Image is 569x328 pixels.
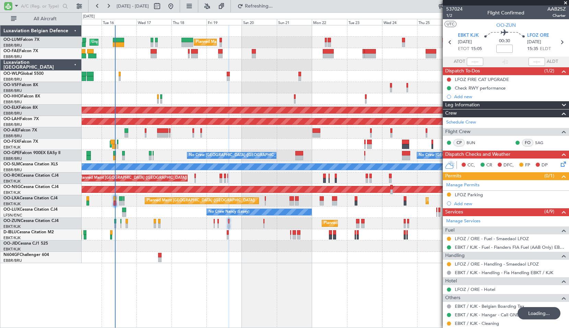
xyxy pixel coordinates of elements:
[446,5,463,13] span: 537024
[3,38,39,42] a: OO-LUMFalcon 7X
[3,253,49,257] a: N604GFChallenger 604
[3,106,19,110] span: OO-ELK
[455,270,553,276] a: EBKT / KJK - Handling - Fia Handling EBKT / KJK
[496,22,516,29] span: OO-ZUN
[347,19,382,25] div: Tue 23
[3,213,22,218] a: LFSN/ENC
[3,94,40,98] a: OO-HHOFalcon 8X
[3,174,21,178] span: OO-ROK
[3,140,19,144] span: OO-FSX
[445,67,480,75] span: Dispatch To-Dos
[79,173,187,183] div: Planned Maint [GEOGRAPHIC_DATA] ([GEOGRAPHIC_DATA])
[428,196,508,206] div: Planned Maint Kortrijk-[GEOGRAPHIC_DATA]
[147,196,255,206] div: Planned Maint [GEOGRAPHIC_DATA] ([GEOGRAPHIC_DATA])
[3,156,22,161] a: EBBR/BRU
[525,162,530,169] span: FP
[445,151,510,159] span: Dispatch Checks and Weather
[3,83,19,87] span: OO-VSF
[471,46,482,52] span: 15:05
[3,219,59,223] a: OO-ZUNCessna Citation CJ4
[3,167,22,173] a: EBBR/BRU
[446,182,479,189] a: Manage Permits
[3,247,21,252] a: EBKT/KJK
[467,162,475,169] span: CC,
[245,4,273,9] span: Refreshing...
[209,207,249,217] div: No Crew Nancy (Essey)
[18,16,72,21] span: All Aircraft
[419,150,534,161] div: No Crew [GEOGRAPHIC_DATA] ([GEOGRAPHIC_DATA] National)
[444,21,457,27] button: UTC
[544,172,554,179] span: (0/1)
[527,46,538,52] span: 15:35
[3,219,21,223] span: OO-ZUN
[3,174,59,178] a: OO-ROKCessna Citation CJ4
[171,19,206,25] div: Thu 18
[3,128,37,132] a: OO-AIEFalcon 7X
[446,13,463,19] span: 1/2
[196,37,320,47] div: Planned Maint [GEOGRAPHIC_DATA] ([GEOGRAPHIC_DATA] National)
[324,218,404,229] div: Planned Maint Kortrijk-[GEOGRAPHIC_DATA]
[102,19,137,25] div: Tue 16
[455,85,506,91] div: Check RWY performance
[3,151,60,155] a: OO-GPEFalcon 900EX EASy II
[3,49,19,53] span: OO-FAE
[445,101,480,109] span: Leg Information
[3,151,20,155] span: OO-GPE
[3,94,21,98] span: OO-HHO
[527,32,549,39] span: LFOZ ORE
[455,286,495,292] a: LFOZ / ORE - Hotel
[544,208,554,215] span: (4/9)
[547,13,566,19] span: Charter
[3,230,17,234] span: D-IBLU
[455,244,566,250] a: EBKT / KJK - Fuel - Flanders FIA Fuel (AAB Only) EBKT / KJK
[3,117,39,121] a: OO-LAHFalcon 7X
[446,119,476,126] a: Schedule Crew
[3,49,38,53] a: OO-FAEFalcon 7X
[455,320,499,326] a: EBKT / KJK - Cleaning
[189,150,304,161] div: No Crew [GEOGRAPHIC_DATA] ([GEOGRAPHIC_DATA] National)
[277,19,312,25] div: Sun 21
[547,5,566,13] span: AAB25Z
[3,128,18,132] span: OO-AIE
[3,140,38,144] a: OO-FSXFalcon 7X
[21,1,60,11] input: A/C (Reg. or Type)
[499,38,510,45] span: 00:30
[3,106,38,110] a: OO-ELKFalcon 8X
[503,162,514,169] span: DFC,
[522,139,533,147] div: FO
[3,117,20,121] span: OO-LAH
[3,122,22,127] a: EBBR/BRU
[445,128,471,136] span: Flight Crew
[3,208,20,212] span: OO-LUX
[445,277,457,285] span: Hotel
[3,235,21,241] a: EBKT/KJK
[234,1,275,12] button: Refreshing...
[540,46,551,52] span: ELDT
[3,208,58,212] a: OO-LUXCessna Citation CJ4
[3,242,48,246] a: OO-JIDCessna CJ1 525
[445,226,454,234] span: Fuel
[445,294,460,302] span: Others
[66,19,101,25] div: Mon 15
[3,99,22,105] a: EBBR/BRU
[3,43,22,48] a: EBBR/BRU
[527,39,541,46] span: [DATE]
[454,94,566,99] div: Add new
[312,19,347,25] div: Mon 22
[3,253,20,257] span: N604GF
[117,3,149,9] span: [DATE] - [DATE]
[382,19,417,25] div: Wed 24
[3,133,22,139] a: EBBR/BRU
[3,38,21,42] span: OO-LUM
[455,303,524,309] a: EBKT / KJK - Belgian Boarding Tax
[486,162,492,169] span: CR
[3,72,20,76] span: OO-WLP
[3,190,21,195] a: EBKT/KJK
[206,19,241,25] div: Fri 19
[3,54,22,59] a: EBBR/BRU
[92,37,221,47] div: Unplanned Maint [GEOGRAPHIC_DATA] ([GEOGRAPHIC_DATA] National)
[3,145,21,150] a: EBKT/KJK
[3,83,38,87] a: OO-VSFFalcon 8X
[3,72,44,76] a: OO-WLPGlobal 5500
[445,208,463,216] span: Services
